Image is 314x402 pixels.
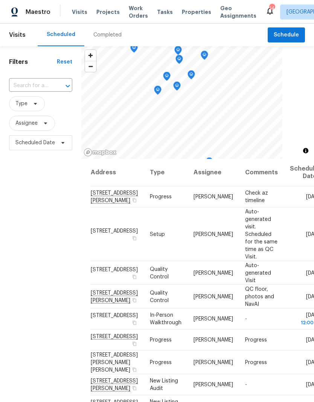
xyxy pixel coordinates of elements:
[131,296,138,303] button: Copy Address
[131,273,138,280] button: Copy Address
[245,190,268,203] span: Check az timeline
[194,316,233,322] span: [PERSON_NAME]
[131,197,138,204] button: Copy Address
[194,382,233,387] span: [PERSON_NAME]
[187,70,195,82] div: Map marker
[81,46,282,159] canvas: Map
[206,157,213,169] div: Map marker
[150,194,172,199] span: Progress
[9,27,26,43] span: Visits
[150,337,172,343] span: Progress
[150,378,178,391] span: New Listing Audit
[174,46,182,57] div: Map marker
[194,360,233,365] span: [PERSON_NAME]
[93,31,122,39] div: Completed
[150,231,165,237] span: Setup
[245,316,247,322] span: -
[245,286,274,307] span: QC floor, photos and NavAI
[194,337,233,343] span: [PERSON_NAME]
[15,139,55,147] span: Scheduled Date
[268,27,305,43] button: Schedule
[144,159,187,186] th: Type
[9,58,57,66] h1: Filters
[245,337,267,343] span: Progress
[150,290,169,303] span: Quality Control
[96,8,120,16] span: Projects
[131,340,138,347] button: Copy Address
[150,266,169,279] span: Quality Control
[129,5,148,20] span: Work Orders
[91,313,138,318] span: [STREET_ADDRESS]
[90,159,144,186] th: Address
[173,82,181,93] div: Map marker
[62,81,73,91] button: Open
[187,159,239,186] th: Assignee
[301,146,310,155] button: Toggle attribution
[303,147,308,155] span: Toggle attribution
[91,228,138,233] span: [STREET_ADDRESS]
[274,30,299,40] span: Schedule
[194,270,233,275] span: [PERSON_NAME]
[130,44,138,55] div: Map marker
[201,51,208,62] div: Map marker
[15,119,38,127] span: Assignee
[26,8,50,16] span: Maestro
[220,5,256,20] span: Geo Assignments
[15,100,27,107] span: Type
[91,267,138,272] span: [STREET_ADDRESS]
[131,366,138,373] button: Copy Address
[47,31,75,38] div: Scheduled
[57,58,72,66] div: Reset
[157,9,173,15] span: Tasks
[84,148,117,157] a: Mapbox homepage
[194,294,233,299] span: [PERSON_NAME]
[245,209,277,259] span: Auto-generated visit. Scheduled for the same time as QC Visit.
[239,159,284,186] th: Comments
[154,86,162,97] div: Map marker
[85,61,96,72] button: Zoom out
[150,360,172,365] span: Progress
[131,234,138,241] button: Copy Address
[131,385,138,391] button: Copy Address
[175,55,183,66] div: Map marker
[150,313,181,325] span: In-Person Walkthrough
[182,8,211,16] span: Properties
[131,319,138,326] button: Copy Address
[163,72,171,83] div: Map marker
[194,194,233,199] span: [PERSON_NAME]
[245,382,247,387] span: -
[194,231,233,237] span: [PERSON_NAME]
[245,263,271,283] span: Auto-generated Visit
[91,352,138,372] span: [STREET_ADDRESS][PERSON_NAME][PERSON_NAME]
[245,360,267,365] span: Progress
[72,8,87,16] span: Visits
[85,50,96,61] button: Zoom in
[9,80,51,92] input: Search for an address...
[269,5,274,12] div: 14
